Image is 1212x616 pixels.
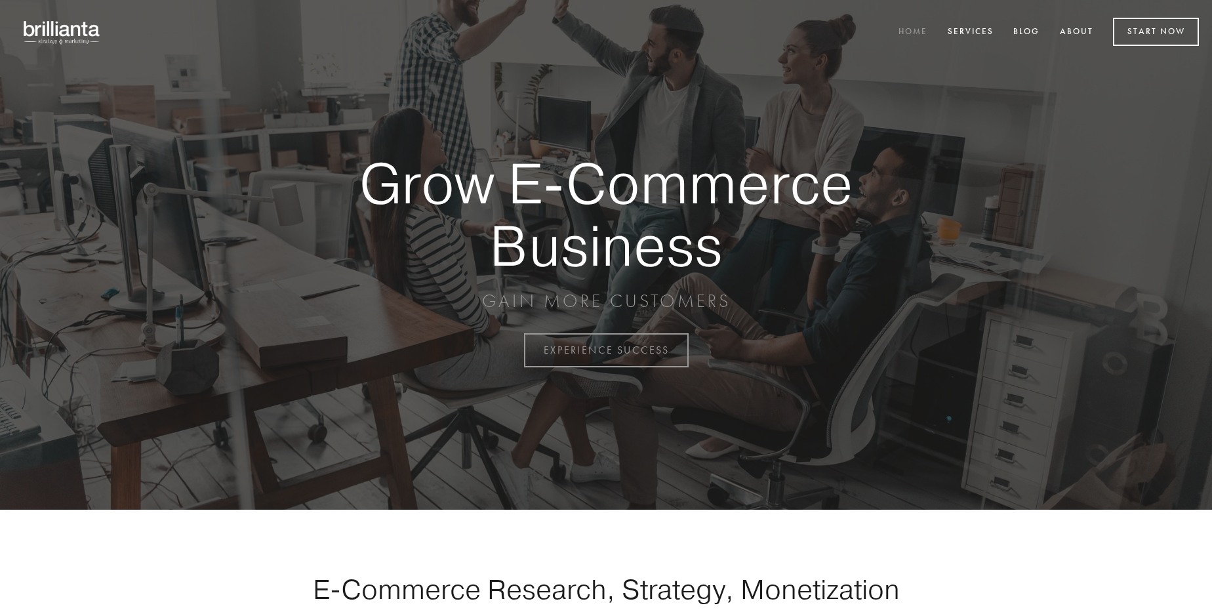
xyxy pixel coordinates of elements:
a: Start Now [1113,18,1199,46]
a: Blog [1005,22,1048,43]
a: EXPERIENCE SUCCESS [524,333,689,367]
h1: E-Commerce Research, Strategy, Monetization [272,573,940,606]
img: brillianta - research, strategy, marketing [13,13,111,51]
p: GAIN MORE CUSTOMERS [313,289,899,313]
a: Services [939,22,1002,43]
strong: Grow E-Commerce Business [313,152,899,276]
a: Home [890,22,936,43]
a: About [1051,22,1102,43]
